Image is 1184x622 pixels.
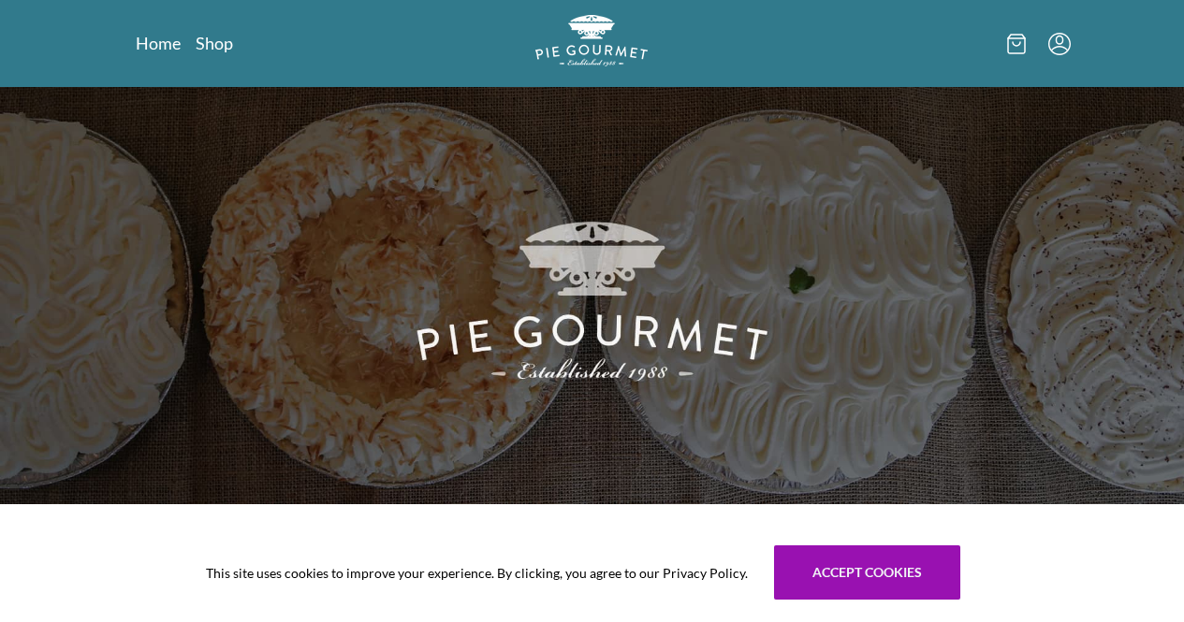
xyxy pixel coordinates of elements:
[196,32,233,54] a: Shop
[1048,33,1071,55] button: Menu
[774,545,960,600] button: Accept cookies
[535,15,648,66] img: logo
[136,32,181,54] a: Home
[206,563,748,583] span: This site uses cookies to improve your experience. By clicking, you agree to our Privacy Policy.
[535,15,648,72] a: Logo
